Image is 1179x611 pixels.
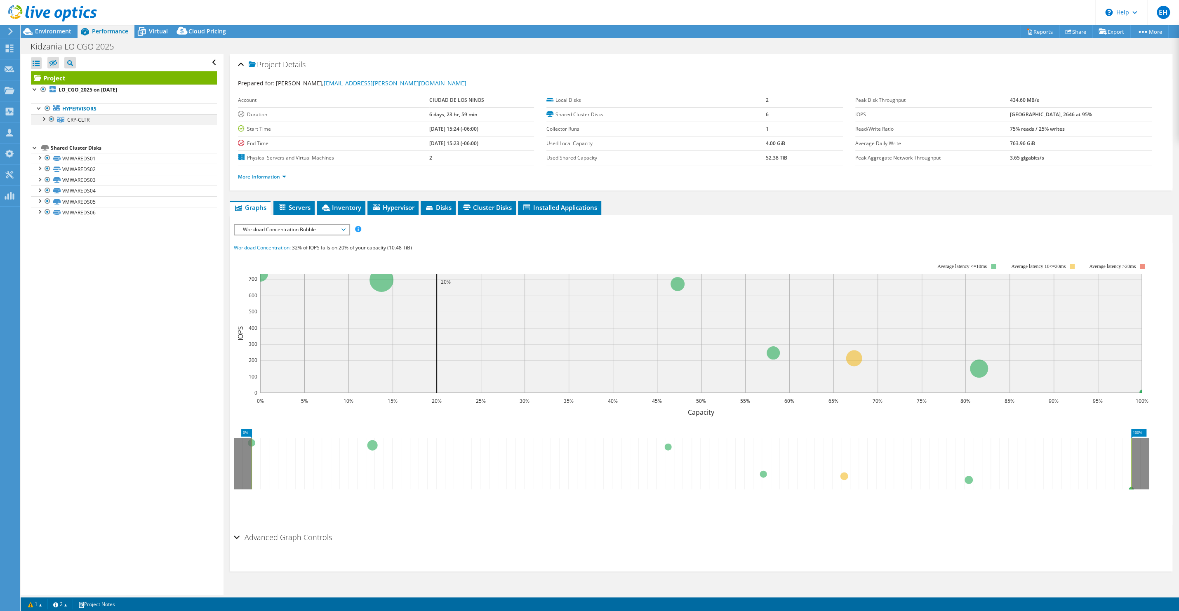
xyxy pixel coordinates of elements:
text: 25% [476,397,486,404]
span: Graphs [234,203,266,211]
text: 100% [1135,397,1148,404]
text: 85% [1005,397,1014,404]
text: 45% [652,397,662,404]
a: CRP-CLTR [31,114,217,125]
a: LO_CGO_2025 on [DATE] [31,85,217,95]
b: [DATE] 15:24 (-06:00) [429,125,478,132]
a: [EMAIL_ADDRESS][PERSON_NAME][DOMAIN_NAME] [324,79,466,87]
label: Peak Disk Throughput [855,96,1010,104]
span: Inventory [321,203,361,211]
span: Project [249,61,281,69]
label: Read/Write Ratio [855,125,1010,133]
label: Account [238,96,429,104]
a: VMWAREDS03 [31,175,217,186]
span: Virtual [149,27,168,35]
span: Installed Applications [522,203,597,211]
text: 300 [249,341,257,348]
text: 90% [1049,397,1059,404]
a: 1 [22,599,48,609]
text: 0 [254,389,257,396]
b: [GEOGRAPHIC_DATA], 2646 at 95% [1010,111,1092,118]
span: Performance [92,27,128,35]
label: Local Disks [546,96,766,104]
span: Workload Concentration: [234,244,291,251]
b: 6 [766,111,769,118]
text: 30% [520,397,529,404]
b: 434.60 MB/s [1010,96,1039,103]
span: Environment [35,27,71,35]
a: VMWAREDS01 [31,153,217,164]
text: 95% [1093,397,1103,404]
a: VMWAREDS04 [31,186,217,196]
a: Project Notes [73,599,121,609]
text: 100 [249,373,257,380]
a: 2 [47,599,73,609]
text: 35% [564,397,574,404]
span: CRP-CLTR [67,116,89,123]
b: 3.65 gigabits/s [1010,154,1044,161]
text: 20% [441,278,451,285]
text: 70% [873,397,882,404]
text: 10% [344,397,353,404]
text: 80% [960,397,970,404]
text: 60% [784,397,794,404]
label: Physical Servers and Virtual Machines [238,154,429,162]
svg: \n [1105,9,1113,16]
tspan: Average latency <=10ms [937,263,987,269]
label: Used Local Capacity [546,139,766,148]
b: 2 [429,154,432,161]
label: Used Shared Capacity [546,154,766,162]
div: Shared Cluster Disks [51,143,217,153]
text: 65% [828,397,838,404]
span: Workload Concentration Bubble [239,225,345,235]
b: 52.38 TiB [766,154,787,161]
text: 40% [608,397,618,404]
text: 600 [249,292,257,299]
label: Start Time [238,125,429,133]
a: Share [1059,25,1093,38]
b: CIUDAD DE LOS NINOS [429,96,484,103]
label: IOPS [855,110,1010,119]
text: 400 [249,324,257,331]
label: Prepared for: [238,79,275,87]
a: VMWAREDS06 [31,207,217,218]
a: VMWAREDS05 [31,196,217,207]
span: Disks [425,203,452,211]
label: End Time [238,139,429,148]
text: 500 [249,308,257,315]
a: Export [1092,25,1131,38]
b: [DATE] 15:23 (-06:00) [429,140,478,147]
text: 0% [257,397,264,404]
label: Shared Cluster Disks [546,110,766,119]
text: IOPS [236,326,245,341]
label: Duration [238,110,429,119]
text: 200 [249,357,257,364]
span: Cluster Disks [462,203,512,211]
b: 75% reads / 25% writes [1010,125,1065,132]
label: Collector Runs [546,125,766,133]
span: [PERSON_NAME], [276,79,466,87]
tspan: Average latency 10<=20ms [1011,263,1066,269]
text: 75% [917,397,927,404]
a: Reports [1020,25,1059,38]
span: Hypervisor [372,203,414,211]
a: Project [31,71,217,85]
b: 6 days, 23 hr, 59 min [429,111,478,118]
text: 5% [301,397,308,404]
b: 1 [766,125,769,132]
text: 20% [432,397,442,404]
text: 700 [249,275,257,282]
span: Servers [278,203,311,211]
label: Average Daily Write [855,139,1010,148]
span: EH [1157,6,1170,19]
span: Details [283,59,306,69]
h2: Advanced Graph Controls [234,529,332,545]
text: 55% [740,397,750,404]
text: 50% [696,397,706,404]
b: 763.96 GiB [1010,140,1035,147]
b: LO_CGO_2025 on [DATE] [59,86,117,93]
text: Average latency >20ms [1089,263,1135,269]
span: 32% of IOPS falls on 20% of your capacity (10.48 TiB) [292,244,412,251]
a: More Information [238,173,286,180]
text: 15% [388,397,398,404]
